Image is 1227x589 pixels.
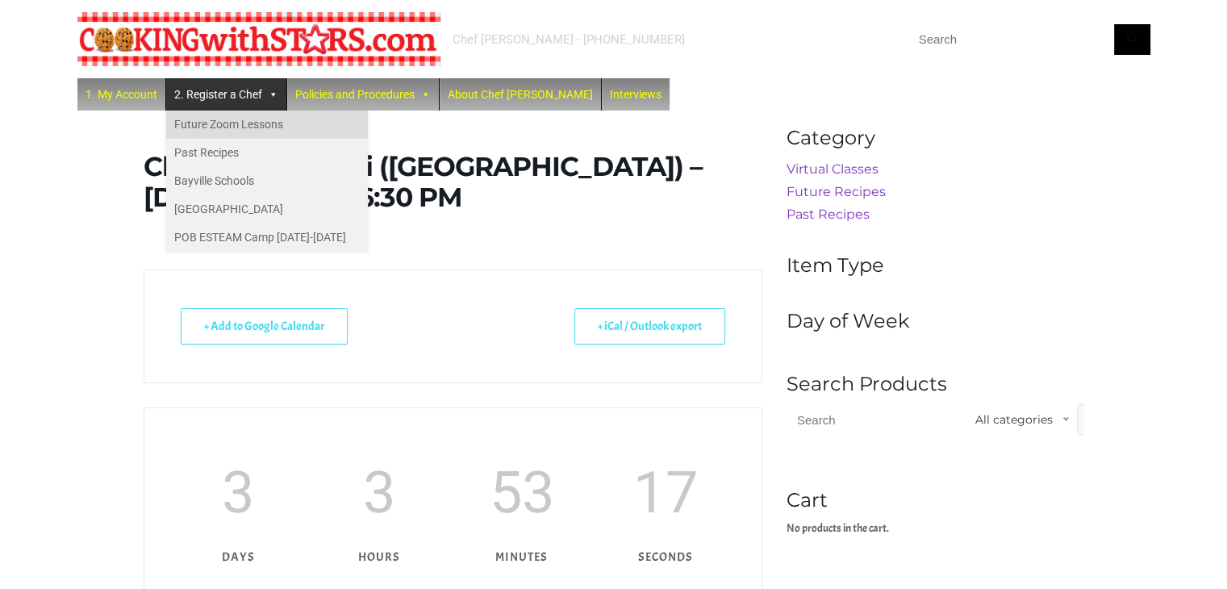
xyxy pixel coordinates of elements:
a: + iCal / Outlook export [574,308,725,345]
p: seconds [594,546,737,568]
p: minutes [450,546,594,568]
a: Bayville Schools [166,167,368,195]
h4: Item Type [787,254,1084,278]
div: Chef [PERSON_NAME] - [PHONE_NUMBER] [453,31,685,48]
p: days [169,546,309,568]
h4: Category [787,127,1084,150]
span: 17 [633,439,698,543]
a: [GEOGRAPHIC_DATA] [166,195,368,223]
a: + Add to Google Calendar [181,308,348,345]
a: About Chef [PERSON_NAME] [440,78,601,111]
button: Search [1077,404,1129,435]
a: Future Zoom Lessons [166,111,368,139]
a: Interviews [602,78,670,111]
a: 1. My Account [77,78,165,111]
p: hours [308,546,449,568]
span: 3 [363,439,395,543]
h4: Search Products [787,373,1084,396]
input: Search [787,404,960,435]
input: Search [908,24,1150,55]
a: Virtual Classes [787,161,879,177]
p: No products in the cart. [787,520,1084,537]
a: Past Recipes [787,207,870,222]
h4: Cart [787,489,1084,512]
span: 3 [222,439,254,543]
h1: Chicken Pad Thai ([GEOGRAPHIC_DATA]) – [DATE] Zoom @ 6:30 PM [144,151,762,213]
img: Chef Paula's Cooking With Stars [77,12,440,66]
a: Policies and Procedures [287,78,439,111]
span: All categories [975,412,1053,427]
h4: Day of Week [787,310,1084,333]
span: 53 [490,439,554,543]
a: Past Recipes [166,139,368,167]
button: Search [1114,24,1150,55]
a: Future Recipes [787,184,886,199]
a: 2. Register a Chef [166,78,286,111]
a: POB ESTEAM Camp [DATE]-[DATE] [166,223,368,252]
